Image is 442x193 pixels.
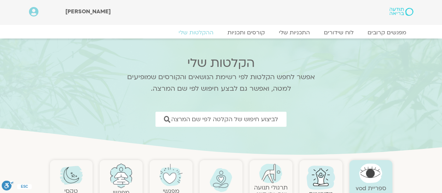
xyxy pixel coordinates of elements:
[220,29,272,36] a: קורסים ותכניות
[155,112,287,127] a: לביצוע חיפוש של הקלטה לפי שם המרצה
[65,8,111,15] span: [PERSON_NAME]
[171,116,278,123] span: לביצוע חיפוש של הקלטה לפי שם המרצה
[118,56,324,70] h2: הקלטות שלי
[29,29,413,36] nav: Menu
[118,71,324,95] p: אפשר לחפש הקלטות לפי רשימת הנושאים והקורסים שמופיעים למטה, ואפשר גם לבצע חיפוש לפי שם המרצה.
[317,29,361,36] a: לוח שידורים
[361,29,413,36] a: מפגשים קרובים
[272,29,317,36] a: התכניות שלי
[172,29,220,36] a: ההקלטות שלי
